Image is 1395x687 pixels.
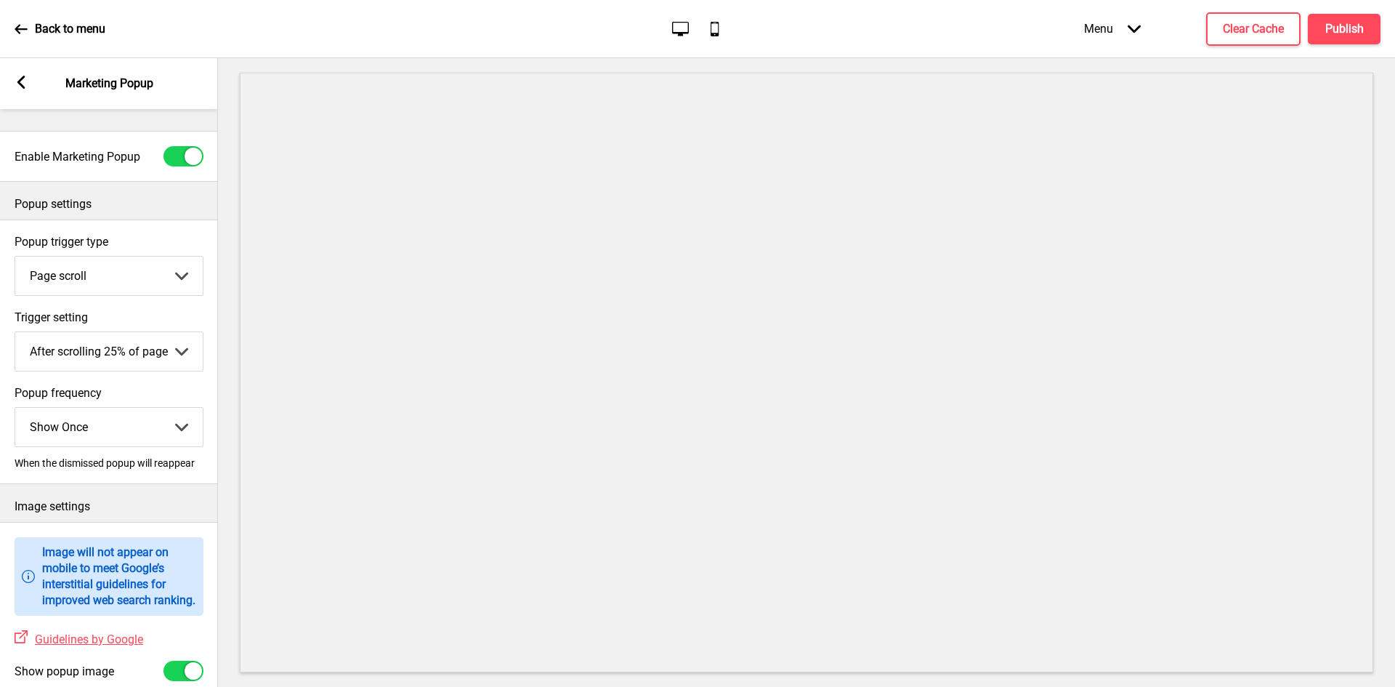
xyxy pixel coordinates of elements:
[42,545,196,608] p: Image will not appear on mobile to meet Google’s interstitial guidelines for improved web search ...
[35,21,105,37] p: Back to menu
[15,9,105,49] a: Back to menu
[28,632,143,646] a: Guidelines by Google
[15,196,203,212] p: Popup settings
[1325,21,1364,37] h4: Publish
[15,310,203,324] label: Trigger setting
[1206,12,1301,46] button: Clear Cache
[15,457,203,469] p: When the dismissed popup will reappear
[15,386,203,400] label: Popup frequency
[15,150,140,164] label: Enable Marketing Popup
[15,499,203,515] p: Image settings
[15,664,114,678] label: Show popup image
[65,76,153,92] p: Marketing Popup
[1308,14,1380,44] button: Publish
[1069,7,1155,50] div: Menu
[15,235,203,249] label: Popup trigger type
[35,632,143,646] span: Guidelines by Google
[1223,21,1284,37] h4: Clear Cache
